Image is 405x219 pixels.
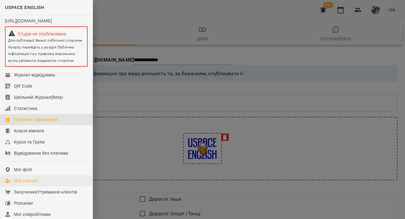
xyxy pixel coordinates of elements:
div: Розсилки [14,200,33,206]
div: Мої співробітники [14,211,51,217]
div: Курси та Групи [14,139,45,145]
div: Класні кімнати [14,128,44,134]
div: Мої філії [14,167,32,173]
div: Журнал відвідувань [14,72,55,78]
div: Мої клієнти [14,178,37,184]
a: [URL][DOMAIN_NAME] [5,18,52,23]
div: Студія не опублікована [8,30,85,37]
span: Для публікації Вашої публічної сторінки Voopty, перейдіть у розділ Публічна інформація та у право... [8,38,82,63]
div: Залучення/Утримання клієнтів [14,189,77,195]
span: USPACE ENGLISH [5,5,44,10]
div: Шкільний Журнал(Beta) [14,94,63,100]
div: Публічна інформація [14,116,57,123]
div: QR Code [14,83,33,89]
div: Відвідування без платіжки [14,150,68,156]
div: Статистика [14,105,37,112]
